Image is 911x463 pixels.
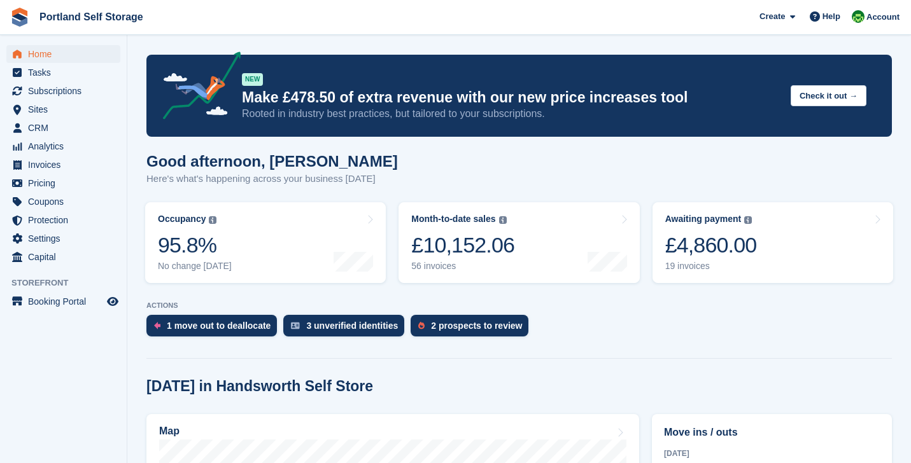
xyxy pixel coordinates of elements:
[866,11,900,24] span: Account
[146,153,398,170] h1: Good afternoon, [PERSON_NAME]
[411,232,514,258] div: £10,152.06
[28,119,104,137] span: CRM
[411,214,495,225] div: Month-to-date sales
[105,294,120,309] a: Preview store
[664,448,880,459] div: [DATE]
[154,322,160,329] img: move_outs_to_deallocate_icon-f764333ba52eb49d3ac5e1228854f67142a1ed5810a6f6cc68b1a99e826820c5.svg
[28,100,104,118] span: Sites
[6,174,120,192] a: menu
[28,230,104,247] span: Settings
[10,8,29,27] img: stora-icon-8386f47178a22dfd0bd8f6a31ec36ba5ce8667c1dd55bd0f319d3a0aa187defe.svg
[242,73,263,86] div: NEW
[158,232,232,258] div: 95.8%
[6,248,120,266] a: menu
[291,322,300,329] img: verify_identity-adf6edd0f0f0b5bbfe63781bf79b02c33cf7c696d77639b501bdc392416b5a36.svg
[823,10,840,23] span: Help
[146,301,892,310] p: ACTIONS
[28,64,104,81] span: Tasks
[791,85,866,106] button: Check it out →
[759,10,785,23] span: Create
[145,202,386,283] a: Occupancy 95.8% No change [DATE]
[411,315,535,343] a: 2 prospects to review
[6,156,120,174] a: menu
[242,107,780,121] p: Rooted in industry best practices, but tailored to your subscriptions.
[653,202,893,283] a: Awaiting payment £4,860.00 19 invoices
[28,174,104,192] span: Pricing
[431,321,522,331] div: 2 prospects to review
[6,137,120,155] a: menu
[158,214,206,225] div: Occupancy
[146,315,283,343] a: 1 move out to deallocate
[418,322,425,329] img: prospect-51fa495bee0391a8d652442698ab0144808aea92771e9ea1ae160a38d050c398.svg
[28,248,104,266] span: Capital
[411,261,514,272] div: 56 invoices
[159,425,180,437] h2: Map
[6,82,120,100] a: menu
[6,230,120,247] a: menu
[146,172,398,186] p: Here's what's happening across your business [DATE]
[6,119,120,137] a: menu
[28,193,104,211] span: Coupons
[28,156,104,174] span: Invoices
[209,216,216,224] img: icon-info-grey-7440780725fd019a000dd9b08b2336e03edf1995a4989e88bcd33f0948082b44.svg
[28,45,104,63] span: Home
[6,293,120,310] a: menu
[665,261,757,272] div: 19 invoices
[167,321,271,331] div: 1 move out to deallocate
[306,321,398,331] div: 3 unverified identities
[665,214,742,225] div: Awaiting payment
[28,211,104,229] span: Protection
[499,216,507,224] img: icon-info-grey-7440780725fd019a000dd9b08b2336e03edf1995a4989e88bcd33f0948082b44.svg
[6,45,120,63] a: menu
[28,137,104,155] span: Analytics
[664,425,880,440] h2: Move ins / outs
[852,10,865,23] img: Ryan Stevens
[152,52,241,124] img: price-adjustments-announcement-icon-8257ccfd72463d97f412b2fc003d46551f7dbcb40ab6d574587a9cd5c0d94...
[28,82,104,100] span: Subscriptions
[158,261,232,272] div: No change [DATE]
[665,232,757,258] div: £4,860.00
[6,193,120,211] a: menu
[6,100,120,118] a: menu
[6,64,120,81] a: menu
[34,6,148,27] a: Portland Self Storage
[28,293,104,310] span: Booking Portal
[242,88,780,107] p: Make £478.50 of extra revenue with our new price increases tool
[744,216,752,224] img: icon-info-grey-7440780725fd019a000dd9b08b2336e03edf1995a4989e88bcd33f0948082b44.svg
[11,277,127,289] span: Storefront
[146,378,373,395] h2: [DATE] in Handsworth Self Store
[6,211,120,229] a: menu
[399,202,639,283] a: Month-to-date sales £10,152.06 56 invoices
[283,315,411,343] a: 3 unverified identities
